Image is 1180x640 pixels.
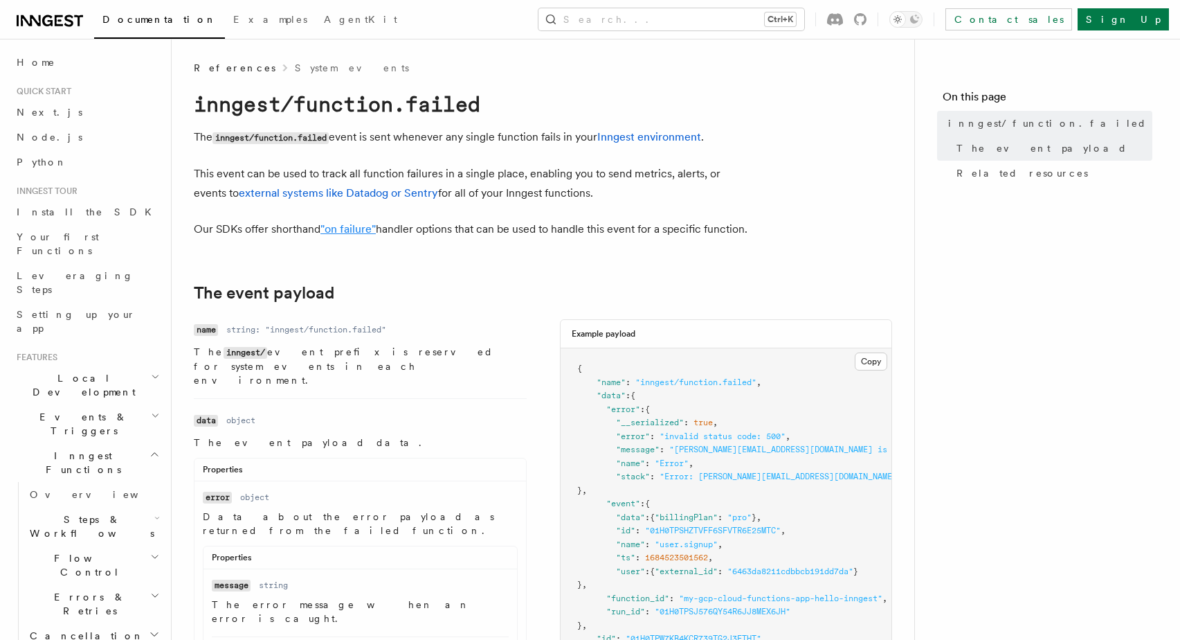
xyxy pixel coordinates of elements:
[889,11,923,28] button: Toggle dark mode
[713,418,718,427] span: ,
[616,540,645,549] span: "name"
[203,510,518,537] p: Data about the error payload as returned from the failed function.
[24,482,163,507] a: Overview
[24,513,154,540] span: Steps & Workflows
[597,391,626,400] span: "data"
[203,552,517,569] div: Properties
[606,607,645,616] span: "run_id"
[945,8,1072,30] a: Contact sales
[606,499,640,508] span: "event"
[616,513,645,522] span: "data"
[756,377,761,387] span: ,
[11,199,163,224] a: Install the SDK
[212,598,509,625] p: The error message when an error is caught.
[853,567,858,576] span: }
[626,377,630,387] span: :
[693,418,713,427] span: true
[194,464,526,481] div: Properties
[194,220,747,239] p: Our SDKs offer shorthand handler options that can be used to handle this event for a specific fun...
[17,132,82,143] span: Node.js
[956,166,1088,180] span: Related resources
[951,161,1152,186] a: Related resources
[606,594,669,603] span: "function_id"
[650,472,655,481] span: :
[616,418,684,427] span: "__serialized"
[655,459,689,468] span: "Error"
[616,445,660,454] span: "message"
[727,567,853,576] span: "6463da8211cdbbcb191dd7da"
[324,14,397,25] span: AgentKit
[11,263,163,302] a: Leveraging Steps
[765,12,796,26] kbd: Ctrl+K
[17,55,55,69] span: Home
[655,513,718,522] span: "billingPlan"
[194,91,480,116] code: inngest/function.failed
[616,567,645,576] span: "user"
[597,130,701,143] a: Inngest environment
[650,513,655,522] span: {
[194,345,527,387] p: The event prefix is reserved for system events in each environment.
[11,366,163,405] button: Local Development
[606,405,640,414] span: "error"
[11,405,163,443] button: Events & Triggers
[94,4,225,39] a: Documentation
[17,231,99,256] span: Your first Functions
[660,445,664,454] span: :
[645,526,781,535] span: "01H0TPSHZTVFF6SFVTR6E25MTC"
[11,224,163,263] a: Your first Functions
[102,14,217,25] span: Documentation
[233,14,307,25] span: Examples
[17,270,134,295] span: Leveraging Steps
[708,553,713,562] span: ,
[597,377,626,387] span: "name"
[650,567,655,576] span: {
[655,607,790,616] span: "01H0TPSJ576QY54R6JJ8MEX6JH"
[635,553,640,562] span: :
[11,100,163,125] a: Next.js
[650,432,655,441] span: :
[655,540,718,549] span: "user.signup"
[226,324,386,335] dd: string: "inngest/function.failed"
[17,309,136,334] span: Setting up your app
[577,486,582,495] span: }
[17,206,160,217] span: Install the SDK
[655,567,718,576] span: "external_id"
[203,492,232,504] code: error
[24,585,163,623] button: Errors & Retries
[11,302,163,341] a: Setting up your app
[224,347,267,359] code: inngest/
[781,526,786,535] span: ,
[616,472,650,481] span: "stack"
[582,580,587,589] span: ,
[635,377,756,387] span: "inngest/function.failed"
[11,410,151,438] span: Events & Triggers
[24,551,150,579] span: Flow Control
[645,499,650,508] span: {
[948,116,1147,130] span: inngest/function.failed
[194,436,527,450] p: The event payload data.
[11,125,163,150] a: Node.js
[640,499,645,508] span: :
[240,492,269,503] dd: object
[943,111,1152,136] a: inngest/function.failed
[11,50,163,75] a: Home
[316,4,406,37] a: AgentKit
[225,4,316,37] a: Examples
[582,621,587,630] span: ,
[855,353,887,371] button: Copy
[30,489,172,500] span: Overview
[212,580,251,592] code: message
[11,371,151,399] span: Local Development
[684,418,689,427] span: :
[679,594,882,603] span: "my-gcp-cloud-functions-app-hello-inngest"
[689,459,693,468] span: ,
[616,459,645,468] span: "name"
[226,415,255,426] dd: object
[194,61,275,75] span: References
[752,513,756,522] span: }
[727,513,752,522] span: "pro"
[259,580,288,591] dd: string
[640,405,645,414] span: :
[956,141,1127,155] span: The event payload
[626,391,630,400] span: :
